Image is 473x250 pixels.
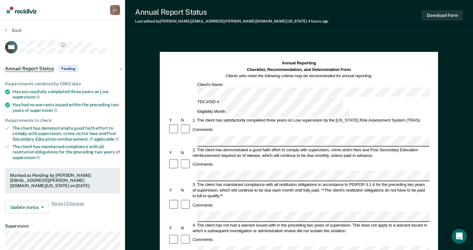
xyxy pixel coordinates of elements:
[452,229,467,244] div: Open Intercom Messenger
[192,162,214,167] div: Comments:
[192,237,214,242] div: Comments:
[13,144,120,160] div: The client has maintained compliance with all restitution obligations for the preceding two years of
[13,102,120,113] div: Has had no warrants issued within the preceding two years of
[192,147,430,158] div: 2. The client has demonstrated a good faith effort to comply with supervision, crime victim fees ...
[308,19,329,23] span: 4 hours ago
[110,5,120,15] button: Profile dropdown button
[196,97,344,107] div: TDCJ/SID #:
[59,66,78,72] span: Pending
[168,187,180,193] div: Y
[135,19,328,23] div: Last edited by [PERSON_NAME][EMAIL_ADDRESS][PERSON_NAME][DOMAIN_NAME][US_STATE]
[168,117,180,123] div: Y
[52,201,84,213] span: Revert Changes
[7,7,37,13] img: Recidiviz
[5,118,120,123] div: Requirements to check
[192,182,430,198] div: 3. The client has maintained compliance with all restitution obligations in accordance to PD/POP-...
[282,61,316,66] strong: Annual Reporting
[196,107,350,117] div: Eligibility Month:
[180,187,192,193] div: N
[110,5,120,15] div: E V
[13,126,120,142] div: The client has demonstrated a good faith effort to comply with supervision, crime victim fees and...
[192,202,214,208] div: Comments:
[13,94,40,99] span: supervision
[30,108,58,113] span: supervision
[247,67,351,72] strong: Checklist, Recommendation, and Determination Form
[226,73,373,78] em: Clients who meet the following criteria may be recommended for annual reporting.
[180,117,192,123] div: N
[5,223,120,229] dt: Supervision
[10,173,115,188] div: Marked as Pending by [PERSON_NAME][EMAIL_ADDRESS][PERSON_NAME][DOMAIN_NAME][US_STATE] on [DATE].
[168,150,180,155] div: Y
[192,117,430,123] div: 1. The client has satisfactorily completed three years on Low supervision by the [US_STATE] Risk ...
[5,201,49,213] button: Update status
[13,89,120,100] div: Has successfully completed three years on Low
[192,222,430,233] div: 4. The client has not had a warrant issued with in the preceding two years of supervision. This d...
[180,225,192,231] div: N
[192,127,214,132] div: Comments:
[135,7,328,17] div: Annual Report Status
[180,150,192,155] div: N
[5,66,54,72] span: Annual Report Status
[422,10,463,21] button: Download Form
[5,81,120,87] div: Requirements validated by OIMS data
[5,27,22,33] button: Back
[94,137,119,142] span: applicable
[13,155,40,160] span: supervision
[168,225,180,231] div: Y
